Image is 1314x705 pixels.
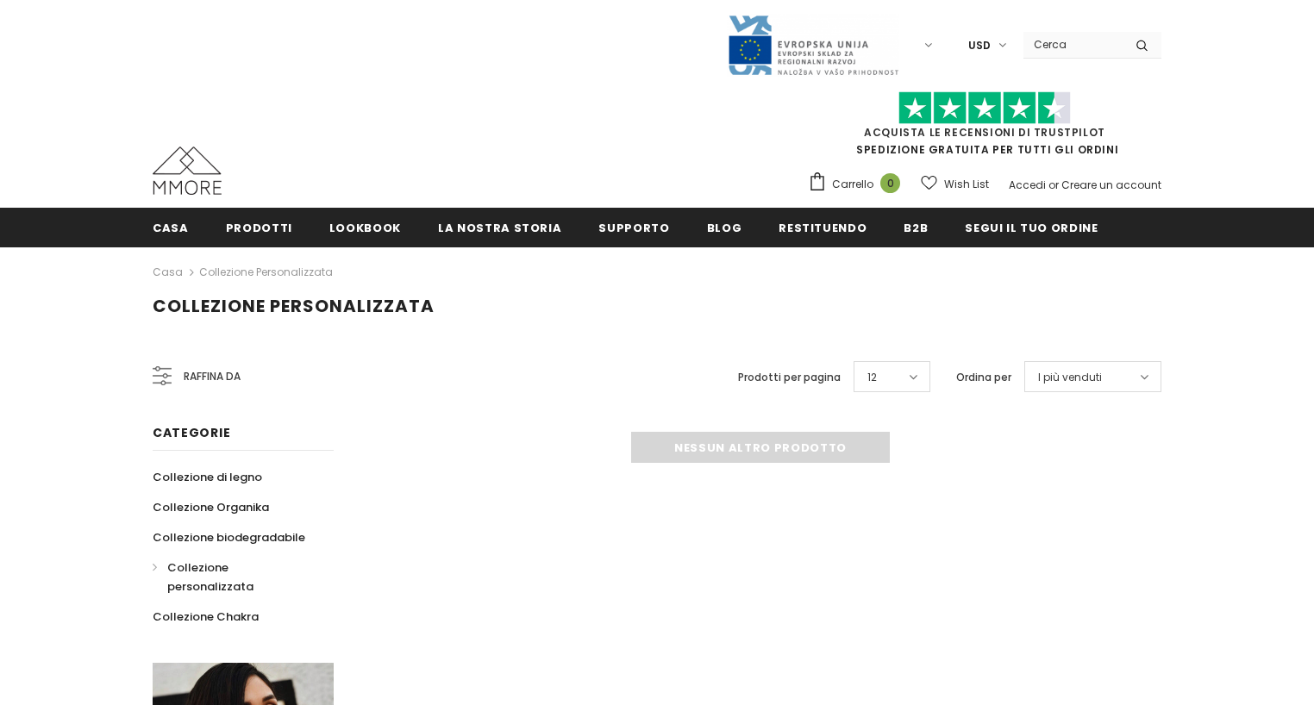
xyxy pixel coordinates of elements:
[153,608,259,625] span: Collezione Chakra
[329,220,401,236] span: Lookbook
[1038,369,1102,386] span: I più venduti
[153,529,305,546] span: Collezione biodegradabile
[727,37,899,52] a: Javni Razpis
[1009,178,1046,192] a: Accedi
[153,424,230,441] span: Categorie
[707,208,742,246] a: Blog
[153,602,259,632] a: Collezione Chakra
[968,37,991,54] span: USD
[1048,178,1059,192] span: or
[965,220,1098,236] span: Segui il tuo ordine
[153,492,269,522] a: Collezione Organika
[779,220,867,236] span: Restituendo
[167,559,253,595] span: Collezione personalizzata
[153,262,183,283] a: Casa
[153,499,269,515] span: Collezione Organika
[153,147,222,195] img: Casi MMORE
[438,208,561,246] a: La nostra storia
[153,469,262,485] span: Collezione di legno
[880,173,900,193] span: 0
[438,220,561,236] span: La nostra storia
[944,176,989,193] span: Wish List
[867,369,877,386] span: 12
[956,369,1011,386] label: Ordina per
[904,220,928,236] span: B2B
[153,522,305,552] a: Collezione biodegradabile
[329,208,401,246] a: Lookbook
[153,220,189,236] span: Casa
[199,265,333,279] a: Collezione personalizzata
[727,14,899,77] img: Javni Razpis
[226,208,292,246] a: Prodotti
[707,220,742,236] span: Blog
[808,99,1161,157] span: SPEDIZIONE GRATUITA PER TUTTI GLI ORDINI
[184,367,241,386] span: Raffina da
[226,220,292,236] span: Prodotti
[921,169,989,199] a: Wish List
[153,294,435,318] span: Collezione personalizzata
[898,91,1071,125] img: Fidati di Pilot Stars
[153,552,315,602] a: Collezione personalizzata
[864,125,1105,140] a: Acquista le recensioni di TrustPilot
[153,208,189,246] a: Casa
[153,462,262,492] a: Collezione di legno
[598,220,669,236] span: supporto
[738,369,841,386] label: Prodotti per pagina
[904,208,928,246] a: B2B
[1061,178,1161,192] a: Creare un account
[598,208,669,246] a: supporto
[808,172,909,197] a: Carrello 0
[832,176,873,193] span: Carrello
[779,208,867,246] a: Restituendo
[1023,32,1123,57] input: Search Site
[965,208,1098,246] a: Segui il tuo ordine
